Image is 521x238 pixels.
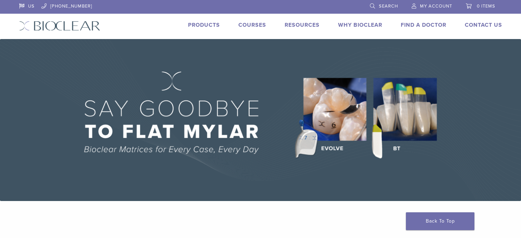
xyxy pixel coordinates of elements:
a: Resources [285,22,320,28]
span: Search [379,3,398,9]
img: Bioclear [19,21,100,31]
span: My Account [420,3,452,9]
a: Find A Doctor [401,22,446,28]
a: Courses [238,22,266,28]
a: Back To Top [406,212,474,230]
a: Why Bioclear [338,22,382,28]
a: Contact Us [465,22,502,28]
a: Products [188,22,220,28]
span: 0 items [477,3,495,9]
